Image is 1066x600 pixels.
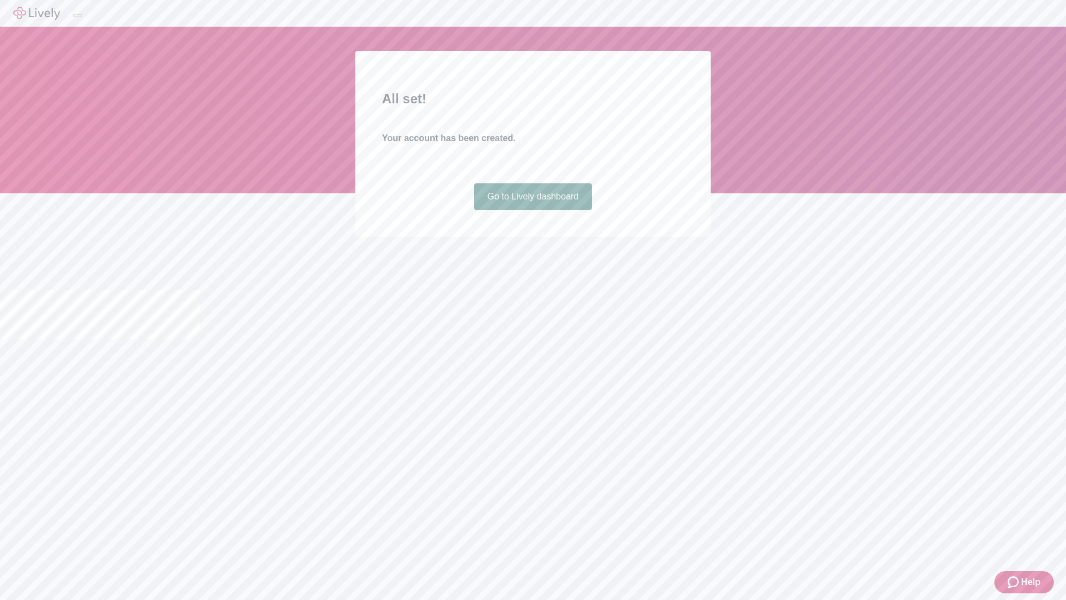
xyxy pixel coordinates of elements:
[1008,576,1021,589] svg: Zendesk support icon
[382,89,684,109] h2: All set!
[13,7,60,20] img: Lively
[994,571,1054,593] button: Zendesk support iconHelp
[1021,576,1040,589] span: Help
[73,14,82,17] button: Log out
[382,132,684,145] h4: Your account has been created.
[474,183,592,210] a: Go to Lively dashboard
